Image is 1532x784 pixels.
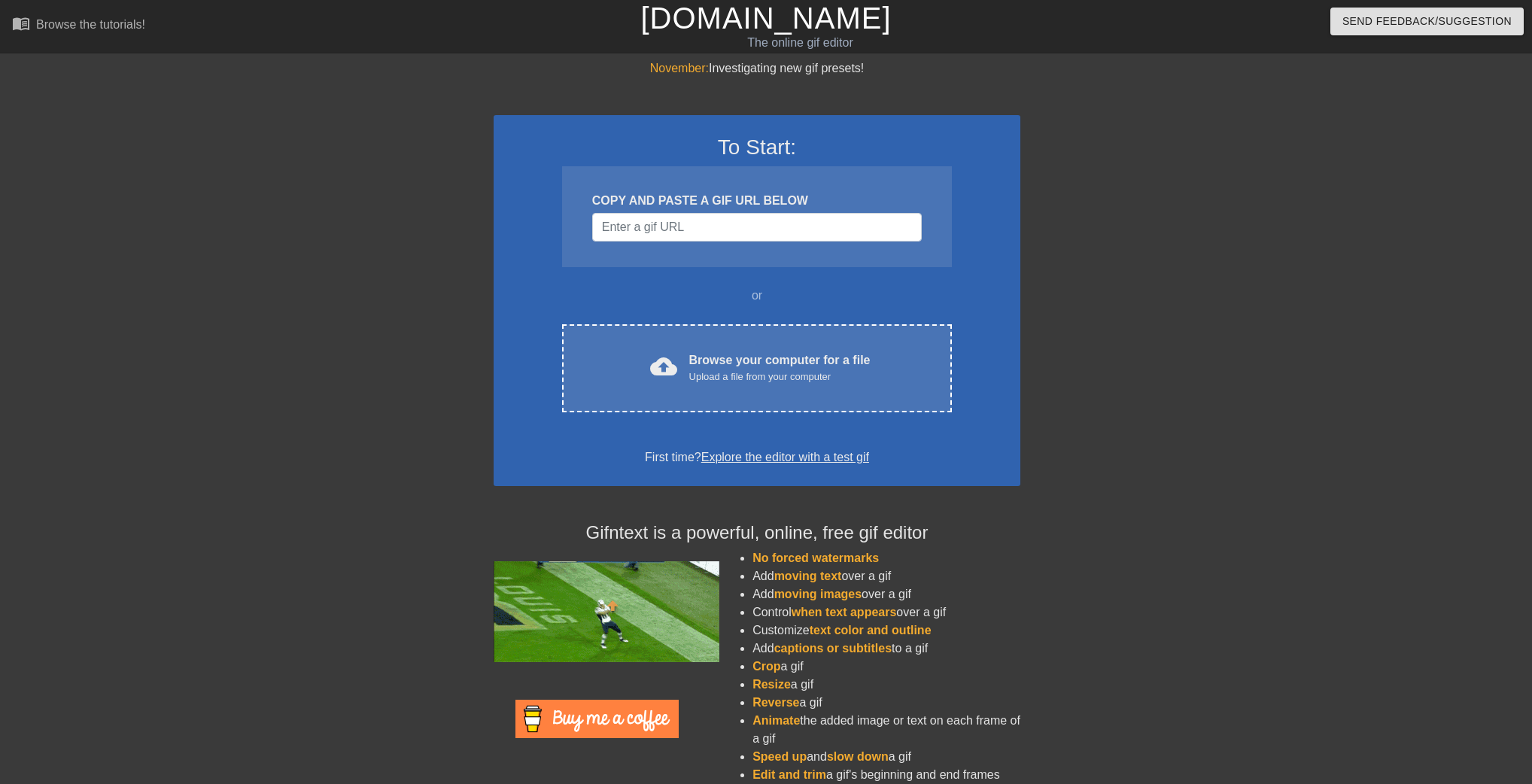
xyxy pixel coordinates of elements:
div: COPY AND PASTE A GIF URL BELOW [592,192,922,210]
div: The online gif editor [518,34,1083,52]
span: Reverse [752,696,799,709]
button: Send Feedback/Suggestion [1330,8,1524,35]
div: Upload a file from your computer [689,369,871,384]
li: and a gif [752,748,1020,766]
div: First time? [513,448,1001,466]
li: Control over a gif [752,603,1020,621]
img: Buy Me A Coffee [515,700,679,738]
div: or [533,287,981,305]
span: Edit and trim [752,768,826,781]
li: a gif [752,694,1020,712]
li: a gif [752,676,1020,694]
span: Resize [752,678,791,691]
li: Customize [752,621,1020,640]
li: Add over a gif [752,585,1020,603]
span: Send Feedback/Suggestion [1342,12,1512,31]
span: No forced watermarks [752,552,879,564]
li: the added image or text on each frame of a gif [752,712,1020,748]
li: Add over a gif [752,567,1020,585]
span: captions or subtitles [774,642,892,655]
h3: To Start: [513,135,1001,160]
span: Animate [752,714,800,727]
span: cloud_upload [650,353,677,380]
span: moving images [774,588,862,600]
div: Browse the tutorials! [36,18,145,31]
li: a gif [752,658,1020,676]
div: Investigating new gif presets! [494,59,1020,77]
input: Username [592,213,922,242]
span: Speed up [752,750,807,763]
span: text color and outline [810,624,932,637]
div: Browse your computer for a file [689,351,871,384]
a: [DOMAIN_NAME] [640,2,891,35]
a: Explore the editor with a test gif [701,451,869,463]
img: football_small.gif [494,561,719,662]
span: menu_book [12,14,30,32]
li: a gif's beginning and end frames [752,766,1020,784]
a: Browse the tutorials! [12,14,145,38]
h4: Gifntext is a powerful, online, free gif editor [494,522,1020,544]
span: moving text [774,570,842,582]
span: slow down [827,750,889,763]
span: when text appears [792,606,897,618]
span: November: [650,62,709,74]
li: Add to a gif [752,640,1020,658]
span: Crop [752,660,780,673]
